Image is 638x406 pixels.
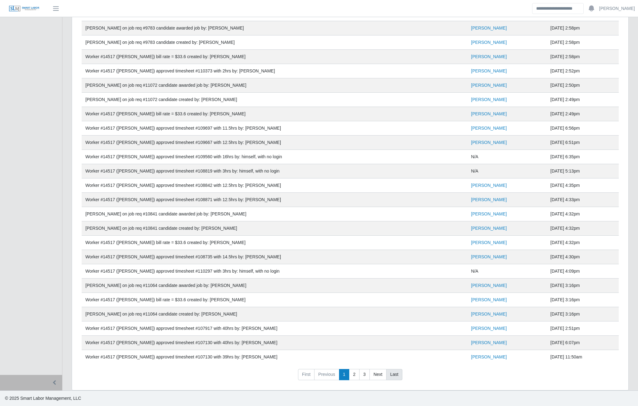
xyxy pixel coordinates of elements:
a: [PERSON_NAME] [471,97,507,102]
td: [DATE] 6:56pm [547,121,619,136]
a: [PERSON_NAME] [471,140,507,145]
td: Worker #14517 ([PERSON_NAME]) bill rate = $33.6 created by: [PERSON_NAME] [82,236,467,250]
td: [DATE] 11:50am [547,350,619,364]
td: N/A [467,150,546,164]
td: Worker #14517 ([PERSON_NAME]) approved timesheet #109667 with 12.5hrs by: [PERSON_NAME] [82,136,467,150]
td: [PERSON_NAME] on job req #11064 candidate awarded job by: [PERSON_NAME] [82,279,467,293]
a: [PERSON_NAME] [471,126,507,131]
td: [DATE] 4:09pm [547,264,619,279]
a: [PERSON_NAME] [471,211,507,216]
td: [DATE] 2:58pm [547,50,619,64]
td: Worker #14517 ([PERSON_NAME]) approved timesheet #107917 with 40hrs by: [PERSON_NAME] [82,321,467,336]
td: [PERSON_NAME] on job req #11064 candidate created by: [PERSON_NAME] [82,307,467,321]
td: [DATE] 2:51pm [547,321,619,336]
a: 3 [359,369,370,380]
td: [DATE] 3:16pm [547,307,619,321]
a: [PERSON_NAME] [471,68,507,73]
a: [PERSON_NAME] [471,183,507,188]
td: Worker #14517 ([PERSON_NAME]) bill rate = $33.6 created by: [PERSON_NAME] [82,50,467,64]
td: [DATE] 4:33pm [547,193,619,207]
td: [DATE] 5:13pm [547,164,619,178]
td: N/A [467,164,546,178]
td: Worker #14517 ([PERSON_NAME]) approved timesheet #107130 with 40hrs by: [PERSON_NAME] [82,336,467,350]
img: SLM Logo [9,5,40,12]
a: [PERSON_NAME] [471,226,507,231]
td: Worker #14517 ([PERSON_NAME]) approved timesheet #109560 with 16hrs by: himself, with no login [82,150,467,164]
a: [PERSON_NAME] [471,25,507,30]
td: [DATE] 3:16pm [547,293,619,307]
td: [PERSON_NAME] on job req #11072 candidate created by: [PERSON_NAME] [82,93,467,107]
a: 2 [349,369,360,380]
a: [PERSON_NAME] [471,283,507,288]
a: [PERSON_NAME] [471,83,507,88]
td: Worker #14517 ([PERSON_NAME]) approved timesheet #108735 with 14.5hrs by: [PERSON_NAME] [82,250,467,264]
td: [DATE] 4:32pm [547,207,619,221]
td: [DATE] 2:58pm [547,21,619,35]
td: [DATE] 2:49pm [547,93,619,107]
a: Last [386,369,402,380]
a: [PERSON_NAME] [471,40,507,45]
td: [PERSON_NAME] on job req #9783 candidate created by: [PERSON_NAME] [82,35,467,50]
td: [DATE] 2:50pm [547,78,619,93]
td: [DATE] 4:32pm [547,236,619,250]
td: N/A [467,264,546,279]
a: [PERSON_NAME] [471,111,507,116]
a: [PERSON_NAME] [599,5,635,12]
a: [PERSON_NAME] [471,240,507,245]
td: [DATE] 6:07pm [547,336,619,350]
td: Worker #14517 ([PERSON_NAME]) bill rate = $33.6 created by: [PERSON_NAME] [82,293,467,307]
td: Worker #14517 ([PERSON_NAME]) approved timesheet #109697 with 11.5hrs by: [PERSON_NAME] [82,121,467,136]
a: [PERSON_NAME] [471,326,507,331]
td: [PERSON_NAME] on job req #9783 candidate awarded job by: [PERSON_NAME] [82,21,467,35]
input: Search [532,3,584,14]
a: [PERSON_NAME] [471,340,507,345]
a: 1 [339,369,350,380]
a: [PERSON_NAME] [471,311,507,316]
a: [PERSON_NAME] [471,197,507,202]
a: [PERSON_NAME] [471,54,507,59]
td: [DATE] 4:35pm [547,178,619,193]
td: [DATE] 6:51pm [547,136,619,150]
nav: pagination [82,369,619,385]
td: [DATE] 4:30pm [547,250,619,264]
td: [DATE] 3:16pm [547,279,619,293]
td: [DATE] 6:35pm [547,150,619,164]
td: Worker #14517 ([PERSON_NAME]) approved timesheet #108819 with 3hrs by: himself, with no login [82,164,467,178]
td: [PERSON_NAME] on job req #11072 candidate awarded job by: [PERSON_NAME] [82,78,467,93]
td: [DATE] 4:32pm [547,221,619,236]
td: Worker #14517 ([PERSON_NAME]) bill rate = $33.6 created by: [PERSON_NAME] [82,107,467,121]
td: Worker #14517 ([PERSON_NAME]) approved timesheet #108842 with 12.5hrs by: [PERSON_NAME] [82,178,467,193]
td: [DATE] 2:58pm [547,35,619,50]
a: [PERSON_NAME] [471,354,507,359]
td: [PERSON_NAME] on job req #10841 candidate created by: [PERSON_NAME] [82,221,467,236]
td: Worker #14517 ([PERSON_NAME]) approved timesheet #108871 with 12.5hrs by: [PERSON_NAME] [82,193,467,207]
span: © 2025 Smart Labor Management, LLC [5,396,81,401]
a: [PERSON_NAME] [471,297,507,302]
td: [DATE] 2:52pm [547,64,619,78]
td: Worker #14517 ([PERSON_NAME]) approved timesheet #110373 with 2hrs by: [PERSON_NAME] [82,64,467,78]
a: [PERSON_NAME] [471,254,507,259]
td: [DATE] 2:49pm [547,107,619,121]
td: Worker #14517 ([PERSON_NAME]) approved timesheet #107130 with 39hrs by: [PERSON_NAME] [82,350,467,364]
a: Next [369,369,387,380]
td: Worker #14517 ([PERSON_NAME]) approved timesheet #110297 with 3hrs by: himself, with no login [82,264,467,279]
td: [PERSON_NAME] on job req #10841 candidate awarded job by: [PERSON_NAME] [82,207,467,221]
